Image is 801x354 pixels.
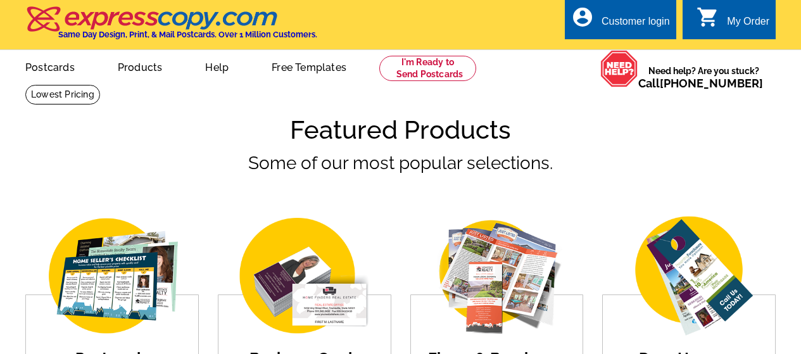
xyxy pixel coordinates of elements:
[600,50,638,87] img: help
[571,14,670,30] a: account_circle Customer login
[610,216,768,338] img: door-hanger.png
[5,51,95,81] a: Postcards
[417,215,576,338] img: flyer-card.png
[571,6,594,28] i: account_circle
[225,215,384,338] img: business-card.png
[697,14,769,30] a: shopping_cart My Order
[638,77,763,90] span: Call
[638,65,769,90] span: Need help? Are you stuck?
[58,30,317,39] h4: Same Day Design, Print, & Mail Postcards. Over 1 Million Customers.
[25,150,776,234] p: Some of our most popular selections.
[25,15,317,39] a: Same Day Design, Print, & Mail Postcards. Over 1 Million Customers.
[251,51,367,81] a: Free Templates
[185,51,249,81] a: Help
[25,115,776,145] h1: Featured Products
[98,51,183,81] a: Products
[660,77,763,90] a: [PHONE_NUMBER]
[727,16,769,34] div: My Order
[33,215,191,338] img: img_postcard.png
[602,16,670,34] div: Customer login
[697,6,719,28] i: shopping_cart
